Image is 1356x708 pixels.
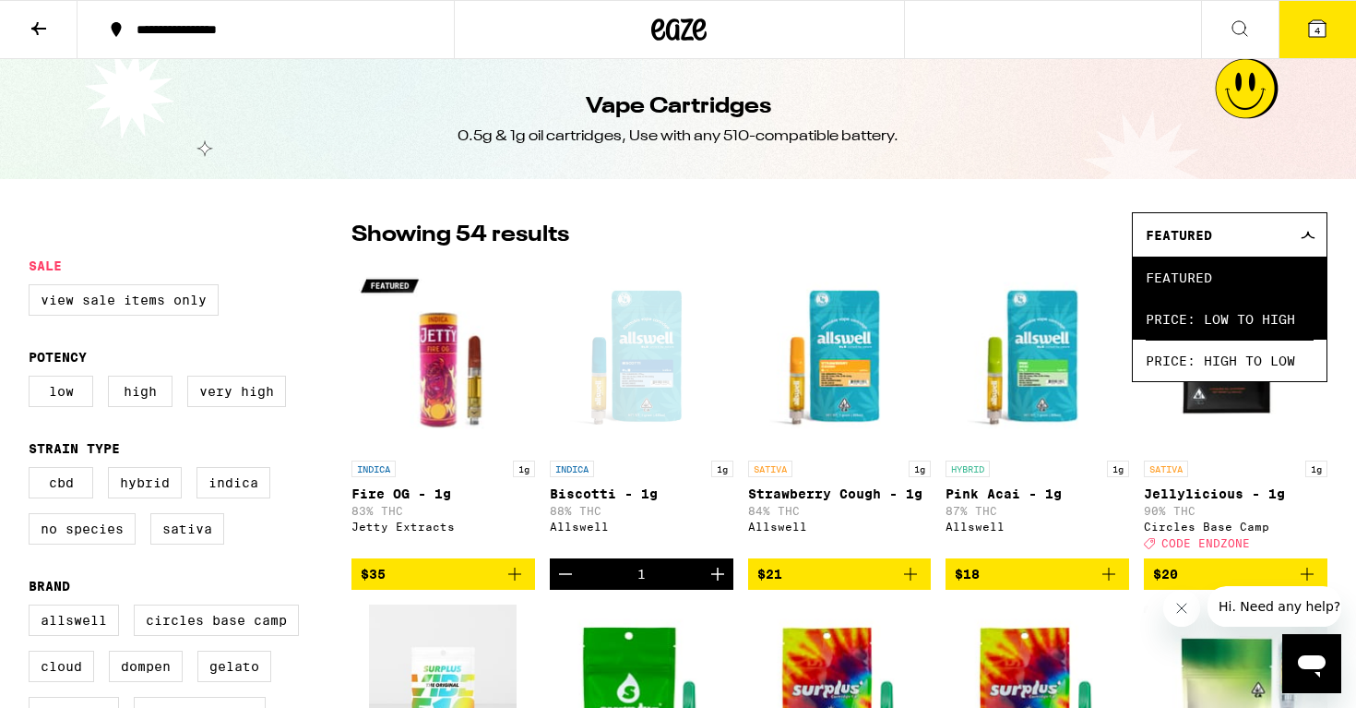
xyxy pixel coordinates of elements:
[351,220,569,251] p: Showing 54 results
[513,461,535,477] p: 1g
[748,486,932,501] p: Strawberry Cough - 1g
[29,350,87,365] legend: Potency
[1144,486,1327,501] p: Jellylicious - 1g
[946,461,990,477] p: HYBRID
[1146,340,1314,381] span: Price: High to Low
[1153,567,1178,582] span: $20
[946,486,1129,501] p: Pink Acai - 1g
[1144,461,1188,477] p: SATIVA
[108,376,172,407] label: High
[1282,634,1341,693] iframe: Button to launch messaging window
[351,486,535,501] p: Fire OG - 1g
[550,505,733,517] p: 88% THC
[351,505,535,517] p: 83% THC
[29,651,94,682] label: Cloud
[955,567,980,582] span: $18
[29,376,93,407] label: Low
[748,267,932,558] a: Open page for Strawberry Cough - 1g from Allswell
[748,461,792,477] p: SATIVA
[1279,1,1356,58] button: 4
[1144,521,1327,533] div: Circles Base Camp
[1146,257,1314,298] span: Featured
[150,513,224,545] label: Sativa
[1144,505,1327,517] p: 90% THC
[134,605,299,636] label: Circles Base Camp
[29,605,119,636] label: Allswell
[637,567,646,582] div: 1
[946,267,1129,451] img: Allswell - Pink Acai - 1g
[1144,558,1327,590] button: Add to bag
[187,376,286,407] label: Very High
[1144,267,1327,558] a: Open page for Jellylicious - 1g from Circles Base Camp
[550,521,733,533] div: Allswell
[351,461,396,477] p: INDICA
[550,558,581,590] button: Decrement
[108,467,182,498] label: Hybrid
[1146,298,1314,340] span: Price: Low to High
[586,91,771,123] h1: Vape Cartridges
[1146,228,1212,243] span: Featured
[351,267,535,558] a: Open page for Fire OG - 1g from Jetty Extracts
[458,126,898,147] div: 0.5g & 1g oil cartridges, Use with any 510-compatible battery.
[909,461,931,477] p: 1g
[1314,25,1320,36] span: 4
[946,267,1129,558] a: Open page for Pink Acai - 1g from Allswell
[29,579,70,594] legend: Brand
[550,461,594,477] p: INDICA
[109,651,183,682] label: Dompen
[1107,461,1129,477] p: 1g
[351,521,535,533] div: Jetty Extracts
[550,486,733,501] p: Biscotti - 1g
[29,513,136,545] label: No Species
[711,461,733,477] p: 1g
[29,467,93,498] label: CBD
[757,567,782,582] span: $21
[1305,461,1327,477] p: 1g
[361,567,386,582] span: $35
[1207,586,1341,627] iframe: Message from company
[29,284,219,316] label: View Sale Items Only
[1163,590,1200,627] iframe: Close message
[748,521,932,533] div: Allswell
[351,267,535,451] img: Jetty Extracts - Fire OG - 1g
[197,651,271,682] label: Gelato
[550,267,733,558] a: Open page for Biscotti - 1g from Allswell
[29,258,62,273] legend: Sale
[702,558,733,590] button: Increment
[748,505,932,517] p: 84% THC
[1161,537,1250,549] span: CODE ENDZONE
[946,505,1129,517] p: 87% THC
[748,558,932,590] button: Add to bag
[29,441,120,456] legend: Strain Type
[196,467,270,498] label: Indica
[946,521,1129,533] div: Allswell
[748,267,932,451] img: Allswell - Strawberry Cough - 1g
[351,558,535,590] button: Add to bag
[946,558,1129,590] button: Add to bag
